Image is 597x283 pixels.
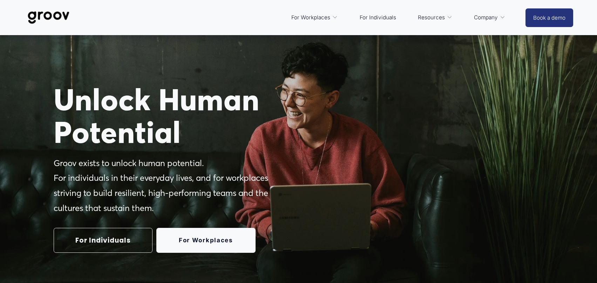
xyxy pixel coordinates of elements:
[470,9,509,26] a: folder dropdown
[54,84,297,149] h1: Unlock Human Potential
[418,13,445,22] span: Resources
[291,13,330,22] span: For Workplaces
[414,9,456,26] a: folder dropdown
[156,228,256,253] a: For Workplaces
[474,13,498,22] span: Company
[54,228,153,253] a: For Individuals
[288,9,341,26] a: folder dropdown
[54,156,297,216] p: Groov exists to unlock human potential. For individuals in their everyday lives, and for workplac...
[356,9,400,26] a: For Individuals
[24,6,73,29] img: Groov | Workplace Science Platform | Unlock Performance | Drive Results
[525,8,573,27] a: Book a demo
